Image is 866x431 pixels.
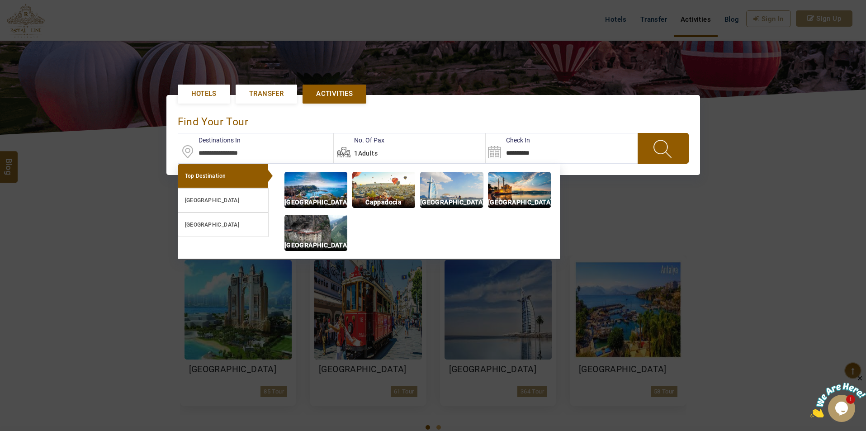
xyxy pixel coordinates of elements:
img: img [284,215,347,251]
img: img [420,172,483,208]
img: img [488,172,551,208]
b: [GEOGRAPHIC_DATA] [185,222,240,228]
div: find your Tour [178,106,689,133]
label: Destinations In [178,136,241,145]
label: No. Of Pax [334,136,384,145]
p: [GEOGRAPHIC_DATA] [284,240,347,251]
a: Top Destination [178,164,269,188]
a: [GEOGRAPHIC_DATA] [178,188,269,213]
p: Cappadocia [352,197,415,208]
a: [GEOGRAPHIC_DATA] [178,213,269,237]
span: Hotels [191,89,217,99]
a: Transfer [236,85,297,103]
a: Activities [303,85,366,103]
p: [GEOGRAPHIC_DATA] [488,197,551,208]
img: img [352,172,415,208]
span: Transfer [249,89,284,99]
b: Top Destination [185,173,226,179]
b: [GEOGRAPHIC_DATA] [185,197,240,204]
a: Hotels [178,85,230,103]
span: 1Adults [354,150,378,157]
iframe: chat widget [810,374,866,417]
span: Activities [316,89,353,99]
p: [GEOGRAPHIC_DATA] [420,197,483,208]
img: img [284,172,347,208]
label: Check In [486,136,530,145]
p: [GEOGRAPHIC_DATA] [284,197,347,208]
